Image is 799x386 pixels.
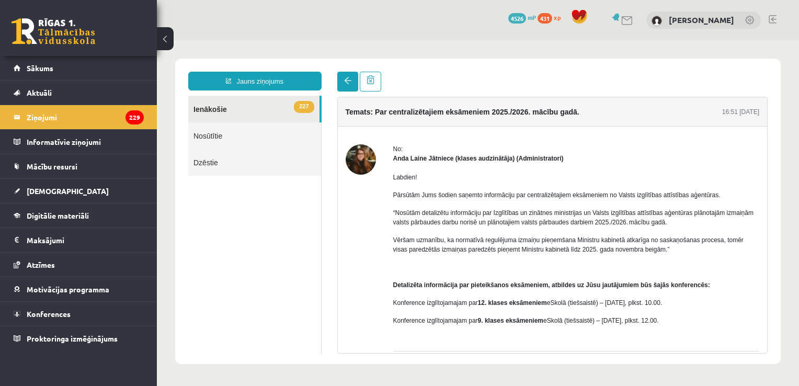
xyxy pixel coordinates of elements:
[137,61,157,73] span: 227
[14,326,144,350] a: Proktoringa izmēģinājums
[31,55,163,82] a: 227Ienākošie
[14,253,144,277] a: Atzīmes
[14,154,144,178] a: Mācību resursi
[27,334,118,343] span: Proktoringa izmēģinājums
[652,16,662,26] img: Steisija Šakirova
[14,179,144,203] a: [DEMOGRAPHIC_DATA]
[27,63,53,73] span: Sākums
[508,13,526,24] span: 4526
[14,56,144,80] a: Sākums
[189,104,219,134] img: Anda Laine Jātniece (klases audzinātāja)
[31,82,164,109] a: Nosūtītie
[236,151,564,158] span: Pārsūtām Jums šodien saņemto informāciju par centralizētajiem eksāmeniem no Valsts izglītības att...
[236,277,502,284] span: Konference izglītojamajam par eSkolā (tiešsaistē) – [DATE], plkst. 12.00.
[14,130,144,154] a: Informatīvie ziņojumi
[236,104,603,113] div: No:
[27,88,52,97] span: Aktuāli
[14,228,144,252] a: Maksājumi
[236,259,506,266] span: Konference izglītojamajam par eSkolā (tiešsaistē) – [DATE], plkst. 10.00.
[236,196,587,213] span: Vēršam uzmanību, ka normatīvā regulējuma izmaiņu pieņemšana Ministru kabinetā atkarīga no saskaņo...
[236,241,553,248] strong: Detalizēta informācija par pieteikšanos eksāmeniem, atbildes uz Jūsu jautājumiem būs šajās konfer...
[538,13,552,24] span: 431
[538,13,566,21] a: 431 xp
[565,67,602,76] div: 16:51 [DATE]
[14,277,144,301] a: Motivācijas programma
[528,13,536,21] span: mP
[236,115,407,122] strong: Anda Laine Jātniece (klases audzinātāja) (Administratori)
[236,169,597,186] span: “Nosūtām detalizētu informāciju par Izglītības un zinātnes ministrijas un Valsts izglītības attīs...
[14,81,144,105] a: Aktuāli
[14,302,144,326] a: Konferences
[14,105,144,129] a: Ziņojumi229
[27,211,89,220] span: Digitālie materiāli
[27,186,109,196] span: [DEMOGRAPHIC_DATA]
[321,277,386,284] b: 9. klases eksāmeniem
[27,285,109,294] span: Motivācijas programma
[508,13,536,21] a: 4526 mP
[189,67,423,76] h4: Temats: Par centralizētajiem eksāmeniem 2025./2026. mācību gadā.
[125,110,144,124] i: 229
[27,309,71,319] span: Konferences
[27,162,77,171] span: Mācību resursi
[12,18,95,44] a: Rīgas 1. Tālmācības vidusskola
[27,260,55,269] span: Atzīmes
[27,130,144,154] legend: Informatīvie ziņojumi
[31,109,164,135] a: Dzēstie
[31,31,165,50] a: Jauns ziņojums
[321,259,390,266] b: 12. klases eksāmeniem
[554,13,561,21] span: xp
[669,15,734,25] a: [PERSON_NAME]
[14,203,144,228] a: Digitālie materiāli
[27,228,144,252] legend: Maksājumi
[236,133,260,141] span: Labdien!
[27,105,144,129] legend: Ziņojumi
